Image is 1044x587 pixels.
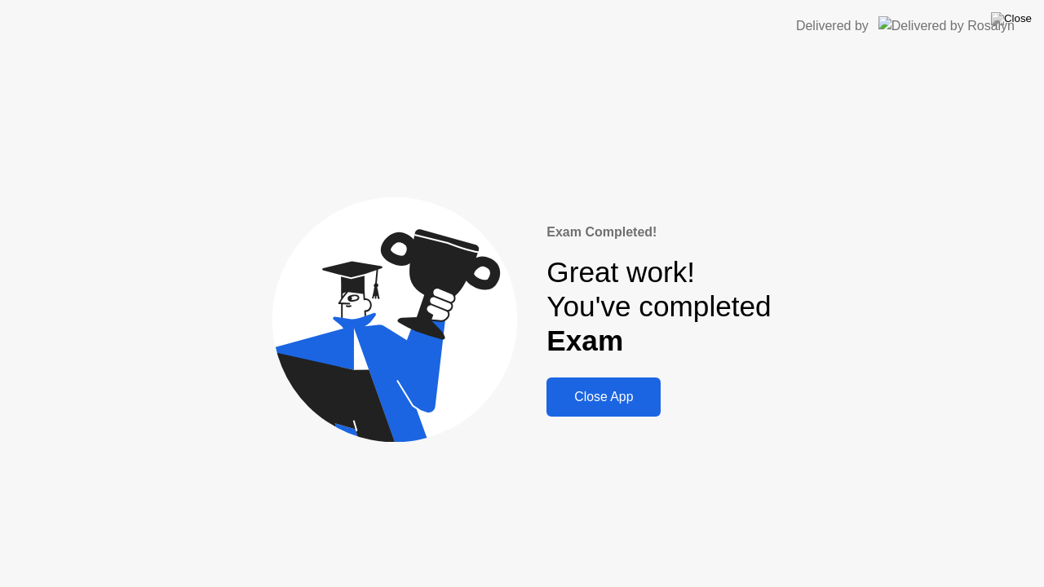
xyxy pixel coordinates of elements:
[991,12,1032,25] img: Close
[546,377,661,417] button: Close App
[546,255,771,359] div: Great work! You've completed
[546,223,771,242] div: Exam Completed!
[878,16,1015,35] img: Delivered by Rosalyn
[551,390,656,404] div: Close App
[546,324,623,356] b: Exam
[796,16,869,36] div: Delivered by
